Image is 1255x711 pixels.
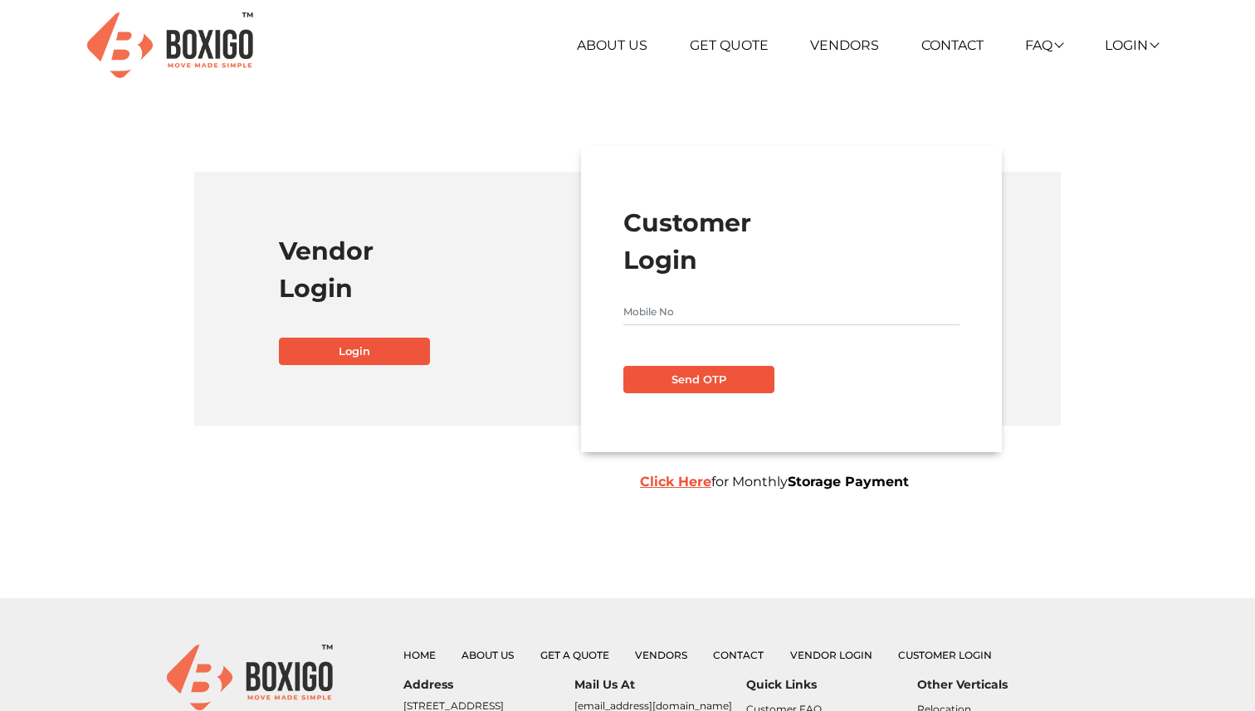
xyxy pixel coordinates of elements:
[921,37,984,53] a: Contact
[640,474,711,489] a: Click Here
[690,37,769,53] a: Get Quote
[1025,37,1062,53] a: FAQ
[461,649,514,661] a: About Us
[403,649,436,661] a: Home
[623,366,774,394] button: Send OTP
[917,678,1088,692] h6: Other Verticals
[746,678,917,692] h6: Quick Links
[167,645,333,710] img: boxigo_logo_small
[810,37,879,53] a: Vendors
[623,299,960,325] input: Mobile No
[627,472,1101,492] div: for Monthly
[540,649,609,661] a: Get a Quote
[623,204,960,279] h1: Customer Login
[790,649,872,661] a: Vendor Login
[788,474,909,489] b: Storage Payment
[1105,37,1158,53] a: Login
[403,678,574,692] h6: Address
[577,37,647,53] a: About Us
[279,232,615,307] h1: Vendor Login
[574,678,745,692] h6: Mail Us At
[87,12,253,78] img: Boxigo
[898,649,992,661] a: Customer Login
[635,649,687,661] a: Vendors
[279,338,430,366] a: Login
[713,649,764,661] a: Contact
